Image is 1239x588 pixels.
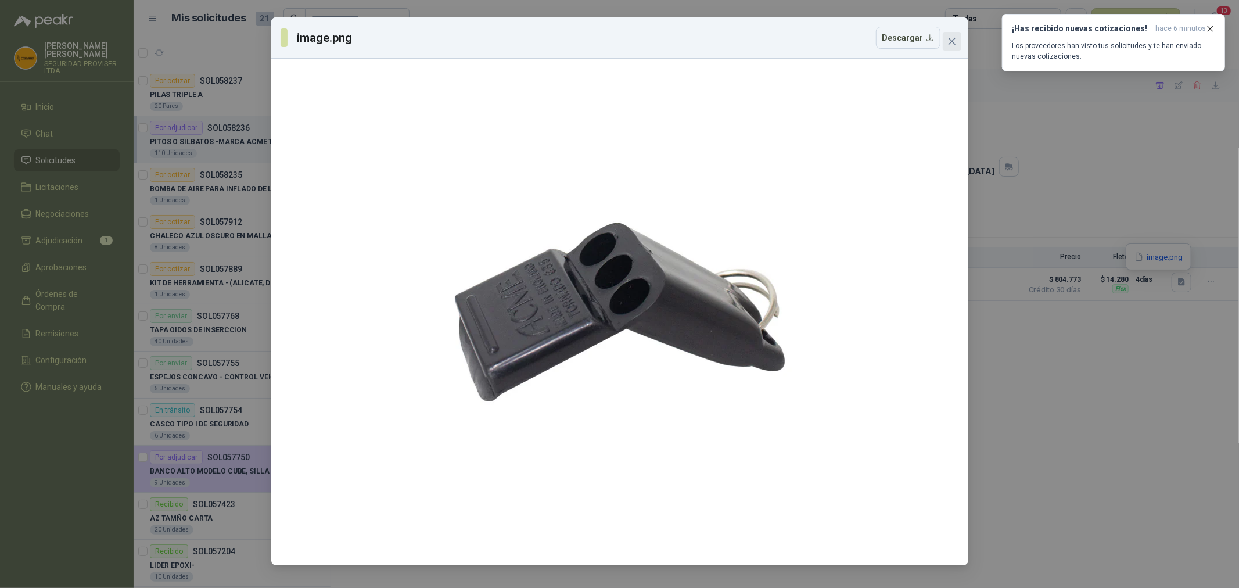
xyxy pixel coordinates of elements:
[1155,24,1206,34] span: hace 6 minutos
[297,29,354,46] h3: image.png
[943,32,961,51] button: Close
[876,27,940,49] button: Descargar
[1012,24,1151,34] h3: ¡Has recibido nuevas cotizaciones!
[1002,14,1225,71] button: ¡Has recibido nuevas cotizaciones!hace 6 minutos Los proveedores han visto tus solicitudes y te h...
[1012,41,1215,62] p: Los proveedores han visto tus solicitudes y te han enviado nuevas cotizaciones.
[947,37,957,46] span: close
